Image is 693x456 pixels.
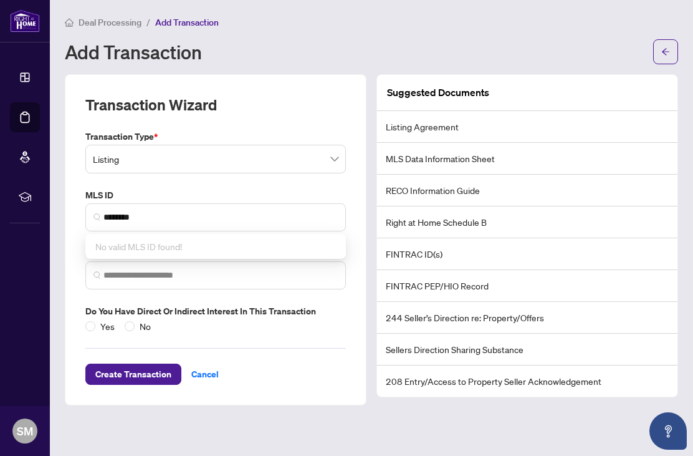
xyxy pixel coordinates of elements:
li: / [146,15,150,29]
li: RECO Information Guide [377,175,677,206]
li: MLS Data Information Sheet [377,143,677,175]
li: Sellers Direction Sharing Substance [377,334,677,366]
h1: Add Transaction [65,42,202,62]
button: Create Transaction [85,364,181,385]
img: search_icon [93,213,101,221]
span: SM [17,422,33,440]
li: 208 Entry/Access to Property Seller Acknowledgement [377,366,677,397]
label: MLS ID [85,188,346,202]
li: 244 Seller’s Direction re: Property/Offers [377,302,677,334]
button: Cancel [181,364,229,385]
label: Do you have direct or indirect interest in this transaction [85,304,346,318]
span: Listing [93,147,338,171]
li: FINTRAC ID(s) [377,238,677,270]
span: home [65,18,74,27]
span: Deal Processing [79,17,141,28]
img: logo [10,9,40,32]
span: Yes [95,319,120,333]
li: Right at Home Schedule B [377,206,677,238]
span: Add Transaction [155,17,219,28]
label: Transaction Type [85,130,346,143]
h2: Transaction Wizard [85,95,217,115]
span: No valid MLS ID found! [95,241,182,252]
article: Suggested Documents [387,85,489,100]
li: Listing Agreement [377,111,677,143]
button: Open asap [649,412,687,450]
span: arrow-left [661,47,670,56]
img: search_icon [93,271,101,279]
span: No [135,319,156,333]
span: Cancel [191,364,219,384]
span: Create Transaction [95,364,171,384]
li: FINTRAC PEP/HIO Record [377,270,677,302]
